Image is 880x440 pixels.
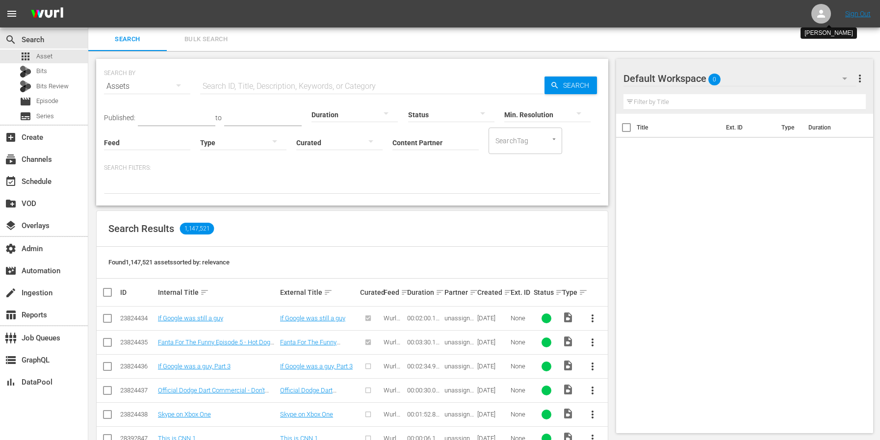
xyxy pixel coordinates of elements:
div: [DATE] [477,411,507,418]
span: Published: [104,114,135,122]
span: Wurl HLS Test [384,338,400,361]
span: unassigned [444,411,474,425]
span: Video [562,360,574,371]
div: 00:00:30.058 [407,387,442,394]
span: Episode [20,96,31,107]
div: Duration [407,286,442,298]
div: ID [120,288,155,296]
span: more_vert [587,312,598,324]
a: Official Dodge Dart Commercial - Don't Touch My Dart [280,387,352,409]
span: unassigned [444,362,474,377]
span: Series [20,110,31,122]
span: Asset [20,51,31,62]
span: Wurl HLS Test [384,314,400,336]
span: more_vert [587,409,598,420]
span: Video [562,408,574,419]
span: sort [436,288,444,297]
th: Type [776,114,802,141]
div: 23824437 [120,387,155,394]
span: Bulk Search [173,34,239,45]
div: Partner [444,286,474,298]
a: Sign Out [845,10,871,18]
span: Video [562,311,574,323]
div: [DATE] [477,338,507,346]
span: Asset [36,52,52,61]
span: more_vert [587,336,598,348]
a: If Google was a guy, Part 3 [280,362,353,370]
div: Assets [104,73,190,100]
span: Found 1,147,521 assets sorted by: relevance [108,259,230,266]
span: Job Queues [5,332,17,344]
th: Ext. ID [720,114,776,141]
div: 23824435 [120,338,155,346]
img: ans4CAIJ8jUAAAAAAAAAAAAAAAAAAAAAAAAgQb4GAAAAAAAAAAAAAAAAAAAAAAAAJMjXAAAAAAAAAAAAAAAAAAAAAAAAgAT5G... [24,2,71,26]
button: more_vert [854,67,866,90]
span: sort [200,288,209,297]
span: Wurl HLS Test [384,362,400,385]
a: If Google was a guy, Part 3 [158,362,231,370]
button: more_vert [581,355,604,378]
span: sort [555,288,564,297]
a: Official Dodge Dart Commercial - Don't Touch My Dart [158,387,269,401]
span: more_vert [587,361,598,372]
a: Skype on Xbox One [280,411,333,418]
button: Open [549,134,559,144]
div: Type [562,286,578,298]
span: unassigned [444,387,474,401]
span: more_vert [854,73,866,84]
span: Wurl HLS Test [384,411,400,433]
div: [DATE] [477,387,507,394]
span: Bits [36,66,47,76]
span: more_vert [587,385,598,396]
div: 23824436 [120,362,155,370]
a: If Google was still a guy [158,314,223,322]
div: Bits Review [20,80,31,92]
div: Internal Title [158,286,277,298]
div: None [511,387,531,394]
span: sort [579,288,588,297]
div: 00:01:52.853 [407,411,442,418]
span: Overlays [5,220,17,232]
span: Schedule [5,176,17,187]
span: Search [94,34,161,45]
span: Automation [5,265,17,277]
div: [DATE] [477,314,507,322]
div: Status [534,286,559,298]
div: 23824438 [120,411,155,418]
span: VOD [5,198,17,209]
span: Reports [5,309,17,321]
span: Video [562,336,574,347]
span: Ingestion [5,287,17,299]
span: 1,147,521 [180,223,214,234]
div: None [511,411,531,418]
span: to [215,114,222,122]
div: Created [477,286,507,298]
button: Search [544,77,597,94]
p: Search Filters: [104,164,600,172]
span: menu [6,8,18,20]
div: 00:03:30.154 [407,338,442,346]
button: more_vert [581,403,604,426]
div: 00:02:34.901 [407,362,442,370]
a: Fanta For The Funny Episode 5 - Hot Dog Microphone [158,338,274,353]
a: Fanta For The Funny Episode 5 - Hot Dog Microphone [280,338,340,361]
span: Channels [5,154,17,165]
span: DataPool [5,376,17,388]
span: Bits Review [36,81,69,91]
button: more_vert [581,379,604,402]
div: None [511,314,531,322]
div: Feed [384,286,404,298]
button: more_vert [581,331,604,354]
span: 0 [708,69,721,90]
a: If Google was still a guy [280,314,345,322]
span: Series [36,111,54,121]
span: Wurl HLS Test [384,387,400,409]
div: Curated [360,288,381,296]
span: sort [469,288,478,297]
th: Duration [802,114,861,141]
span: Episode [36,96,58,106]
div: Ext. ID [511,288,531,296]
span: sort [401,288,410,297]
span: GraphQL [5,354,17,366]
span: Create [5,131,17,143]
